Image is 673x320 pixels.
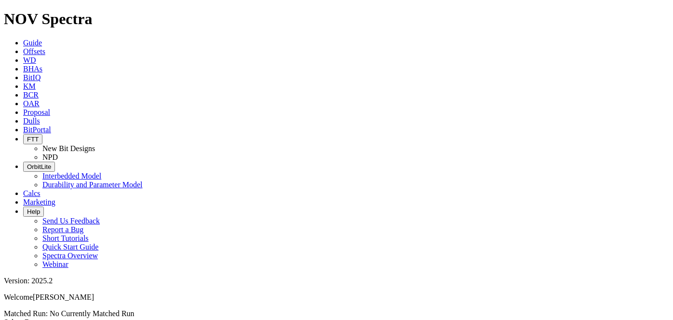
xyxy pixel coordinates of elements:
[42,251,98,260] a: Spectra Overview
[27,208,40,215] span: Help
[23,207,44,217] button: Help
[23,162,55,172] button: OrbitLite
[23,73,40,82] a: BitIQ
[23,189,40,197] a: Calcs
[42,217,100,225] a: Send Us Feedback
[42,144,95,153] a: New Bit Designs
[4,293,669,302] p: Welcome
[42,225,83,234] a: Report a Bug
[23,117,40,125] a: Dulls
[23,134,42,144] button: FTT
[42,181,143,189] a: Durability and Parameter Model
[33,293,94,301] span: [PERSON_NAME]
[4,309,48,318] span: Matched Run:
[4,10,669,28] h1: NOV Spectra
[23,108,50,116] a: Proposal
[42,260,68,268] a: Webinar
[23,65,42,73] a: BHAs
[4,277,669,285] div: Version: 2025.2
[42,243,98,251] a: Quick Start Guide
[23,39,42,47] a: Guide
[50,309,135,318] span: No Currently Matched Run
[23,198,55,206] a: Marketing
[42,234,89,242] a: Short Tutorials
[23,91,39,99] a: BCR
[23,82,36,90] a: KM
[27,163,51,170] span: OrbitLite
[23,56,36,64] a: WD
[42,153,58,161] a: NPD
[42,172,101,180] a: Interbedded Model
[23,47,45,56] a: Offsets
[23,99,40,108] a: OAR
[23,125,51,134] a: BitPortal
[27,136,39,143] span: FTT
